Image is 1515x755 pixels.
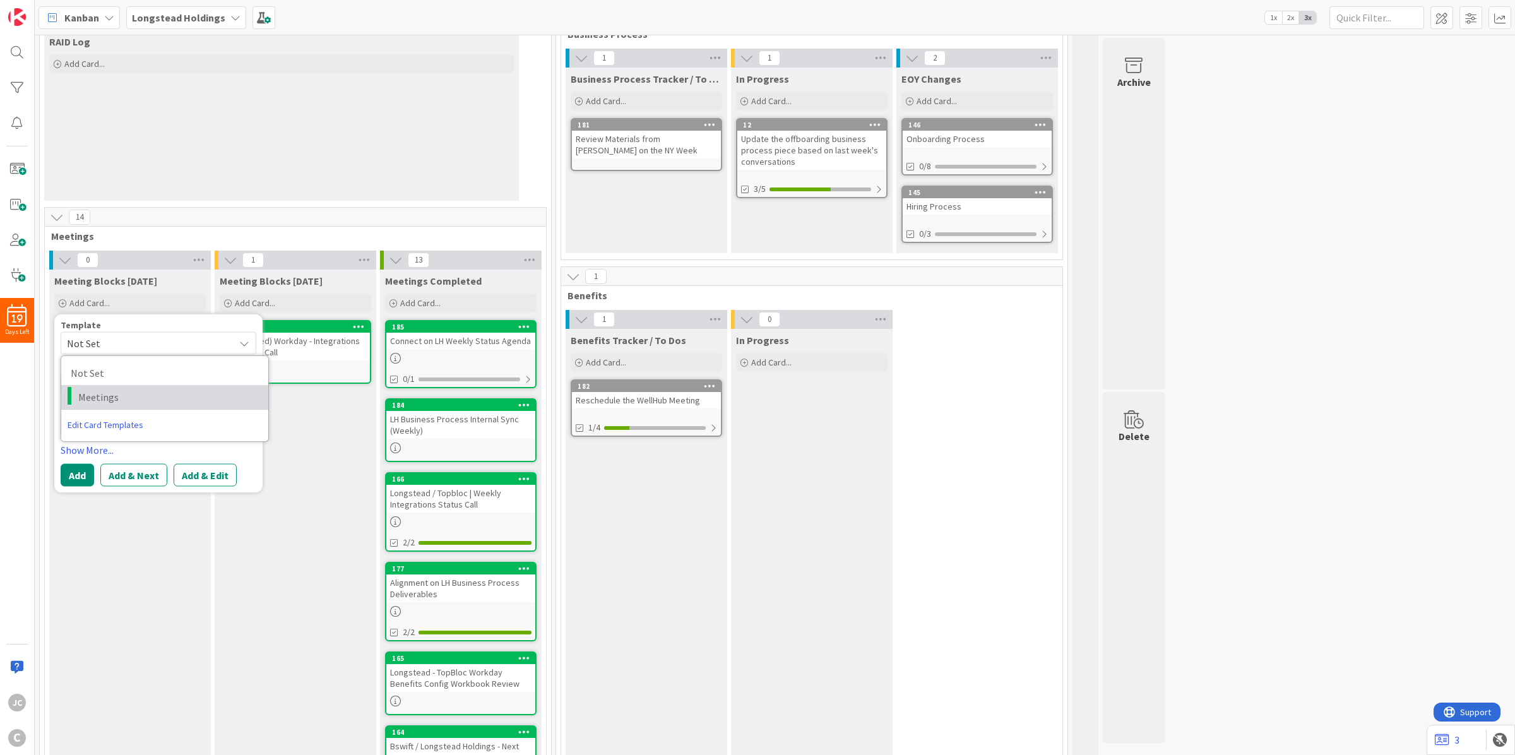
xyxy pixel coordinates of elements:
[737,119,886,131] div: 12
[586,357,626,368] span: Add Card...
[903,187,1052,215] div: 145Hiring Process
[400,297,441,309] span: Add Card...
[386,321,535,333] div: 185
[908,121,1052,129] div: 146
[571,334,686,347] span: Benefits Tracker / To Dos
[917,95,957,107] span: Add Card...
[242,253,264,268] span: 1
[1435,732,1459,747] a: 3
[8,729,26,747] div: C
[903,131,1052,147] div: Onboarding Process
[572,131,721,158] div: Review Materials from [PERSON_NAME] on the NY Week
[77,253,98,268] span: 0
[588,421,600,434] span: 1/4
[903,198,1052,215] div: Hiring Process
[578,121,721,129] div: 181
[221,333,370,360] div: (Postponed) Workday - Integrations Discovery Call
[67,335,225,352] span: Not Set
[132,11,225,24] b: Longstead Holdings
[585,269,607,284] span: 1
[1265,11,1282,24] span: 1x
[51,230,530,242] span: Meetings
[220,275,323,287] span: Meeting Blocks Tomorrow
[572,392,721,408] div: Reschedule the WellHub Meeting
[572,119,721,131] div: 181
[8,694,26,711] div: JC
[571,73,722,85] span: Business Process Tracker / To Dos
[751,357,792,368] span: Add Card...
[1282,11,1299,24] span: 2x
[386,473,535,513] div: 166Longstead / Topbloc | Weekly Integrations Status Call
[403,536,415,549] span: 2/2
[386,563,535,574] div: 177
[919,160,931,173] span: 0/8
[392,564,535,573] div: 177
[386,653,535,664] div: 165
[100,463,167,486] button: Add & Next
[386,653,535,692] div: 165Longstead - TopBloc Workday Benefits Config Workbook Review
[754,182,766,196] span: 3/5
[1119,429,1150,444] div: Delete
[903,119,1052,131] div: 146
[901,73,961,85] span: EOY Changes
[386,400,535,439] div: 184LH Business Process Internal Sync (Weekly)
[174,463,237,486] button: Add & Edit
[386,400,535,411] div: 184
[403,372,415,386] span: 0/1
[903,119,1052,147] div: 146Onboarding Process
[64,10,99,25] span: Kanban
[572,381,721,392] div: 182
[403,626,415,639] span: 2/2
[54,275,157,287] span: Meeting Blocks Today
[567,289,1047,302] span: Benefits
[386,664,535,692] div: Longstead - TopBloc Workday Benefits Config Workbook Review
[61,361,268,385] a: Not Set
[61,442,256,457] a: Show More...
[227,323,370,331] div: 155
[386,727,535,738] div: 164
[759,51,780,66] span: 1
[736,73,789,85] span: In Progress
[1117,74,1151,90] div: Archive
[235,297,275,309] span: Add Card...
[903,187,1052,198] div: 145
[392,401,535,410] div: 184
[386,321,535,349] div: 185Connect on LH Weekly Status Agenda
[1299,11,1316,24] span: 3x
[751,95,792,107] span: Add Card...
[759,312,780,327] span: 0
[61,385,268,409] a: Meetings
[572,381,721,408] div: 182Reschedule the WellHub Meeting
[385,275,482,287] span: Meetings Completed
[71,365,252,381] span: Not Set
[737,119,886,170] div: 12Update the offboarding business process piece based on last week's conversations
[593,312,615,327] span: 1
[392,475,535,484] div: 166
[69,210,90,225] span: 14
[908,188,1052,197] div: 145
[386,411,535,439] div: LH Business Process Internal Sync (Weekly)
[69,297,110,309] span: Add Card...
[8,8,26,26] img: Visit kanbanzone.com
[392,728,535,737] div: 164
[919,227,931,241] span: 0/3
[1329,6,1424,29] input: Quick Filter...
[61,413,150,436] a: Edit Card Templates
[392,654,535,663] div: 165
[386,333,535,349] div: Connect on LH Weekly Status Agenda
[61,463,94,486] button: Add
[743,121,886,129] div: 12
[386,485,535,513] div: Longstead / Topbloc | Weekly Integrations Status Call
[386,574,535,602] div: Alignment on LH Business Process Deliverables
[572,119,721,158] div: 181Review Materials from [PERSON_NAME] on the NY Week
[49,35,90,48] span: RAID Log
[736,334,789,347] span: In Progress
[12,314,23,323] span: 19
[27,2,57,17] span: Support
[578,382,721,391] div: 182
[924,51,946,66] span: 2
[221,321,370,360] div: 155(Postponed) Workday - Integrations Discovery Call
[408,253,429,268] span: 13
[78,389,259,405] span: Meetings
[593,51,615,66] span: 1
